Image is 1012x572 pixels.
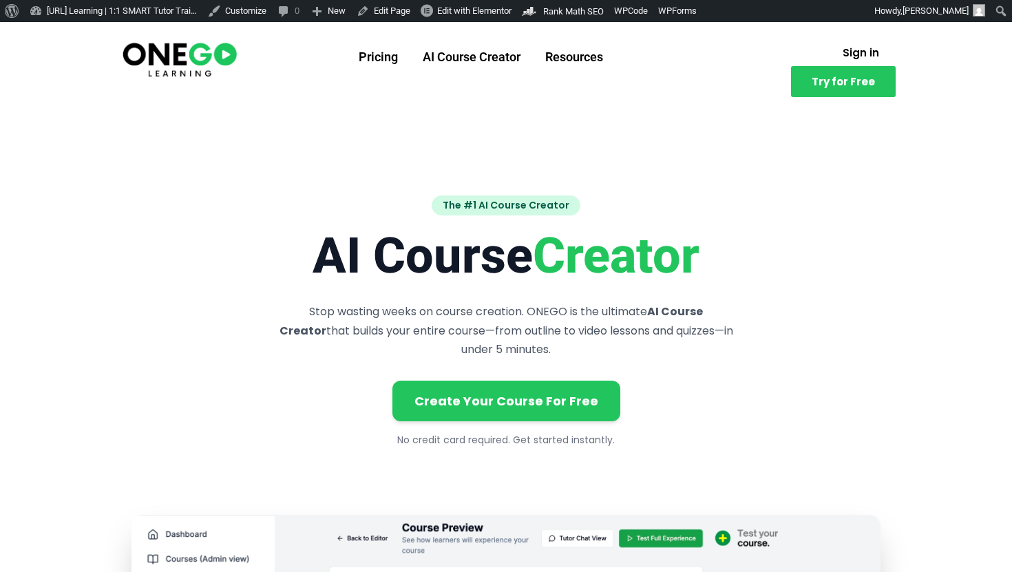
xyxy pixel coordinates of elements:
a: Create Your Course For Free [392,381,620,421]
p: No credit card required. Get started instantly. [131,432,881,449]
span: Try for Free [812,76,875,87]
a: AI Course Creator [410,39,533,75]
a: Try for Free [791,66,896,97]
h1: AI Course [131,226,881,286]
span: Edit with Elementor [437,6,512,16]
a: Resources [533,39,615,75]
span: The #1 AI Course Creator [432,195,580,215]
span: Rank Math SEO [543,6,604,17]
p: Stop wasting weeks on course creation. ONEGO is the ultimate that builds your entire course—from ... [275,302,737,359]
strong: AI Course Creator [280,304,704,338]
span: Sign in [843,47,879,58]
a: Sign in [826,39,896,66]
a: Pricing [346,39,410,75]
span: [PERSON_NAME] [903,6,969,16]
span: Creator [533,226,699,285]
